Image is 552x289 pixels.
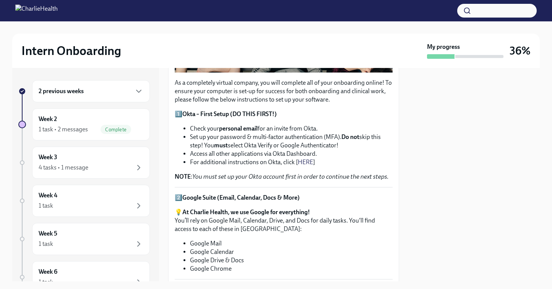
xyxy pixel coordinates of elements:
li: Google Drive & Docs [190,256,393,265]
h6: Week 5 [39,229,57,238]
div: 1 task [39,202,53,210]
h3: 36% [510,44,531,58]
strong: Do not [341,133,359,140]
h6: Week 6 [39,268,57,276]
span: Complete [101,127,131,132]
strong: personal email [219,125,258,132]
li: Google Calendar [190,248,393,256]
h2: Intern Onboarding [21,43,121,58]
div: 4 tasks • 1 message [39,163,88,172]
div: 1 task [39,278,53,286]
p: 1️⃣ [175,110,393,118]
strong: must [214,142,228,149]
p: 2️⃣ [175,194,393,202]
strong: NOTE [175,173,191,180]
h6: Week 2 [39,115,57,123]
strong: Okta – First Setup (DO THIS FIRST!) [182,110,277,118]
strong: My progress [427,43,460,51]
a: Week 21 task • 2 messagesComplete [18,108,150,140]
li: Set up your password & multi-factor authentication (MFA). skip this step! You select Okta Verify ... [190,133,393,150]
li: Google Chrome [190,265,393,273]
li: Google Mail [190,239,393,248]
strong: Google Suite (Email, Calendar, Docs & More) [182,194,300,201]
a: Week 41 task [18,185,150,217]
h6: 2 previous weeks [39,87,84,95]
a: HERE [298,158,313,166]
li: For additional instructions on Okta, click [ ] [190,158,393,166]
p: As a completely virtual company, you will complete all of your onboarding online! To ensure your ... [175,79,393,104]
li: Check your for an invite from Okta. [190,124,393,133]
a: Week 34 tasks • 1 message [18,147,150,179]
div: 1 task [39,240,53,248]
div: 2 previous weeks [32,80,150,102]
a: Week 51 task [18,223,150,255]
img: CharlieHealth [15,5,58,17]
div: 1 task • 2 messages [39,125,88,134]
p: : [175,173,393,181]
h6: Week 3 [39,153,57,161]
h6: Week 4 [39,191,57,200]
em: You must set up your Okta account first in order to continue the next steps. [192,173,389,180]
strong: At Charlie Health, we use Google for everything! [182,208,310,216]
p: 💡 You’ll rely on Google Mail, Calendar, Drive, and Docs for daily tasks. You'll find access to ea... [175,208,393,233]
li: Access all other applications via Okta Dashboard. [190,150,393,158]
